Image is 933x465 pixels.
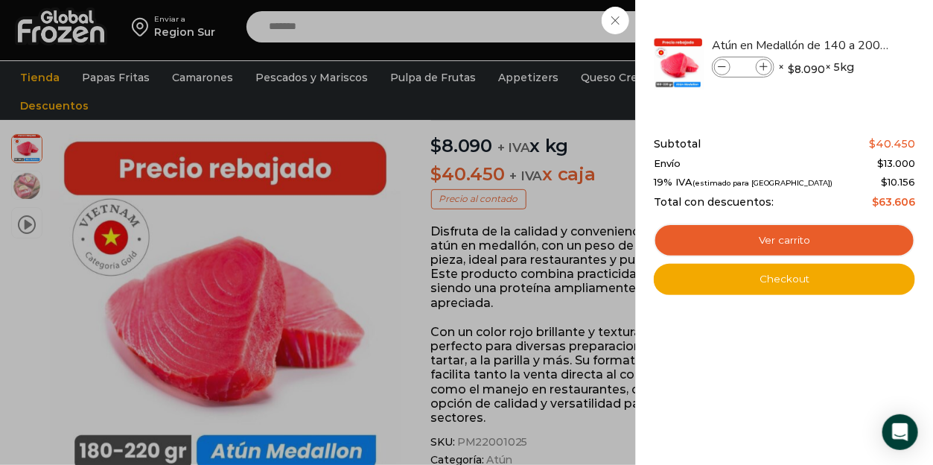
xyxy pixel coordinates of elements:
span: 19% IVA [654,177,832,189]
span: $ [881,176,888,188]
bdi: 13.000 [877,157,915,169]
span: $ [869,137,876,151]
a: Ver carrito [654,224,915,258]
bdi: 40.450 [869,137,915,151]
span: Subtotal [654,138,701,151]
span: $ [877,157,884,169]
bdi: 63.606 [872,195,915,209]
span: $ [788,62,795,77]
bdi: 8.090 [788,62,825,77]
small: (estimado para [GEOGRAPHIC_DATA]) [692,179,832,187]
a: Atún en Medallón de 140 a 200 g - Caja 5 kg [712,37,889,54]
span: × × 5kg [778,57,854,77]
div: Open Intercom Messenger [882,414,918,450]
input: Product quantity [732,59,754,75]
span: 10.156 [881,176,915,188]
span: Total con descuentos: [654,196,774,209]
a: Checkout [654,264,915,295]
span: $ [872,195,879,209]
span: Envío [654,158,681,170]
